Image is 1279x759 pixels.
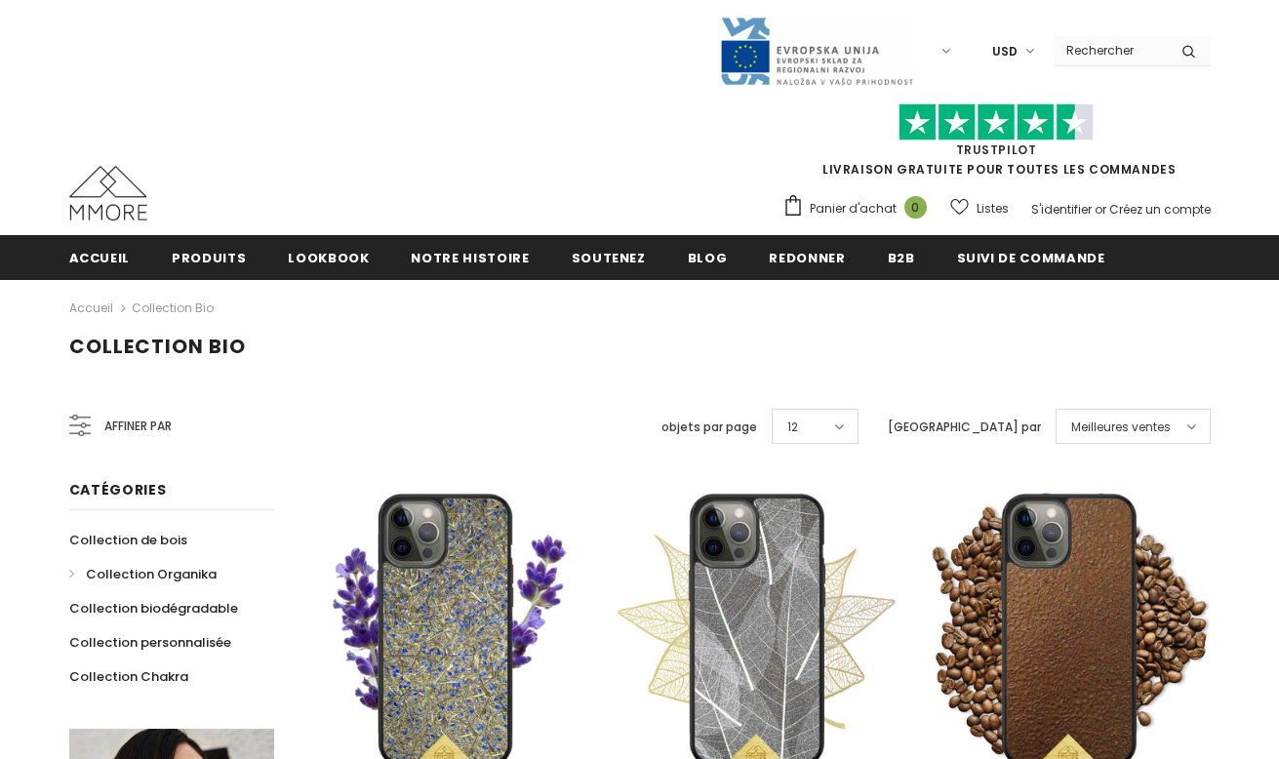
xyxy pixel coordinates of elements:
[888,249,915,267] span: B2B
[69,333,246,360] span: Collection Bio
[719,16,914,87] img: Javni Razpis
[69,659,188,694] a: Collection Chakra
[904,196,927,219] span: 0
[810,199,897,219] span: Panier d'achat
[899,103,1094,141] img: Faites confiance aux étoiles pilotes
[69,166,147,220] img: Cas MMORE
[888,235,915,279] a: B2B
[172,235,246,279] a: Produits
[288,249,369,267] span: Lookbook
[288,235,369,279] a: Lookbook
[411,235,529,279] a: Notre histoire
[956,141,1037,158] a: TrustPilot
[688,235,728,279] a: Blog
[572,249,646,267] span: soutenez
[1095,201,1106,218] span: or
[69,531,187,549] span: Collection de bois
[888,418,1041,437] label: [GEOGRAPHIC_DATA] par
[957,249,1105,267] span: Suivi de commande
[992,42,1018,61] span: USD
[69,235,131,279] a: Accueil
[782,112,1211,178] span: LIVRAISON GRATUITE POUR TOUTES LES COMMANDES
[661,418,757,437] label: objets par page
[719,42,914,59] a: Javni Razpis
[69,297,113,320] a: Accueil
[69,667,188,686] span: Collection Chakra
[1055,36,1167,64] input: Search Site
[1109,201,1211,218] a: Créez un compte
[132,300,214,316] a: Collection Bio
[86,565,217,583] span: Collection Organika
[572,235,646,279] a: soutenez
[69,523,187,557] a: Collection de bois
[769,235,845,279] a: Redonner
[69,633,231,652] span: Collection personnalisée
[957,235,1105,279] a: Suivi de commande
[411,249,529,267] span: Notre histoire
[69,249,131,267] span: Accueil
[69,557,217,591] a: Collection Organika
[69,591,238,625] a: Collection biodégradable
[69,599,238,618] span: Collection biodégradable
[69,480,167,499] span: Catégories
[1071,418,1171,437] span: Meilleures ventes
[69,625,231,659] a: Collection personnalisée
[104,416,172,437] span: Affiner par
[950,191,1009,225] a: Listes
[1031,201,1092,218] a: S'identifier
[787,418,798,437] span: 12
[172,249,246,267] span: Produits
[769,249,845,267] span: Redonner
[977,199,1009,219] span: Listes
[782,194,937,223] a: Panier d'achat 0
[688,249,728,267] span: Blog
